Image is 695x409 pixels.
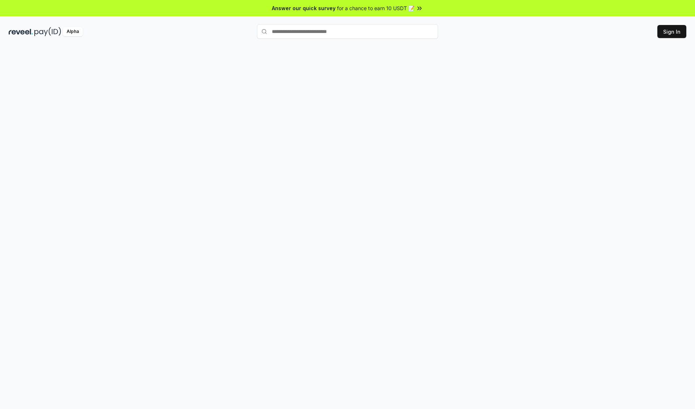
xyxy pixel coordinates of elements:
span: for a chance to earn 10 USDT 📝 [337,4,414,12]
div: Alpha [63,27,83,36]
button: Sign In [657,25,686,38]
img: pay_id [34,27,61,36]
span: Answer our quick survey [272,4,336,12]
img: reveel_dark [9,27,33,36]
